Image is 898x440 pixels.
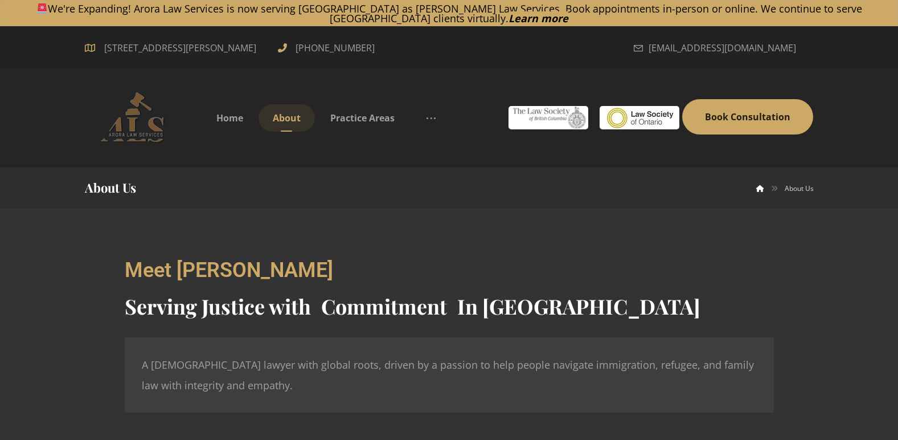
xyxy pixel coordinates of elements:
span: [STREET_ADDRESS][PERSON_NAME] [100,39,261,57]
span: Home [216,112,243,124]
span: [EMAIL_ADDRESS][DOMAIN_NAME] [649,39,796,57]
a: [STREET_ADDRESS][PERSON_NAME] [85,40,261,53]
span: In [GEOGRAPHIC_DATA] [457,292,700,320]
a: Home [202,104,257,132]
a: Book Consultation [682,99,813,135]
a: More links [410,104,452,132]
a: About [259,104,315,132]
p: We're Expanding! Arora Law Services is now serving [GEOGRAPHIC_DATA] as [PERSON_NAME] Law Service... [1,3,897,23]
img: # [600,106,679,129]
a: Learn more [509,11,568,25]
h1: About Us [85,179,136,197]
span: Serving Justice with [125,292,311,320]
span: Book Consultation [705,111,790,123]
b: Commitment [321,292,447,320]
img: 🚨 [37,3,47,14]
p: A [DEMOGRAPHIC_DATA] lawyer with global roots, driven by a passion to help people navigate immigr... [142,355,757,396]
a: Advocate (IN) | Barrister (CA) | Solicitor | Notary Public [85,91,187,142]
span: About [273,112,301,124]
a: Practice Areas [316,104,409,132]
img: Arora Law Services [85,91,187,142]
h2: Meet [PERSON_NAME] [125,260,774,280]
span: Practice Areas [330,112,395,124]
img: # [509,106,588,129]
span: [PHONE_NUMBER] [293,39,378,57]
a: [PHONE_NUMBER] [278,40,378,53]
a: Arora Law Services [756,184,764,193]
